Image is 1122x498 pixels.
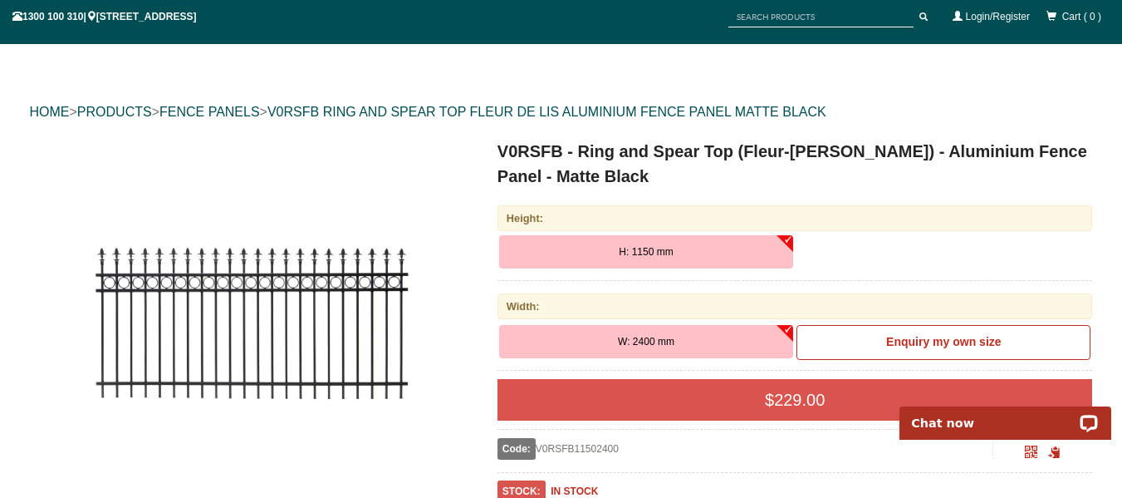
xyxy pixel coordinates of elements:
span: 1300 100 310 | [STREET_ADDRESS] [12,11,196,22]
div: V0RSFB11502400 [497,438,993,460]
button: H: 1150 mm [499,235,793,269]
input: SEARCH PRODUCTS [728,7,914,27]
span: Code: [497,438,536,460]
b: Enquiry my own size [886,335,1001,348]
a: PRODUCTS [77,105,152,119]
div: $ [497,379,1093,421]
button: W: 2400 mm [499,325,793,358]
span: Cart ( 0 ) [1062,11,1101,22]
span: W: 2400 mm [618,336,674,348]
div: Height: [497,205,1093,231]
a: Click to enlarge and scan to share. [1025,448,1037,460]
a: Login/Register [966,11,1030,22]
span: H: 1150 mm [619,246,673,258]
iframe: LiveChat chat widget [889,387,1122,440]
h1: V0RSFB - Ring and Spear Top (Fleur-[PERSON_NAME]) - Aluminium Fence Panel - Matte Black [497,139,1093,189]
a: Enquiry my own size [796,325,1090,360]
a: FENCE PANELS [159,105,260,119]
span: Click to copy the URL [1048,446,1061,459]
div: > > > [30,86,1093,139]
a: HOME [30,105,70,119]
a: V0RSFB RING AND SPEAR TOP FLEUR DE LIS ALUMINIUM FENCE PANEL MATTE BLACK [267,105,826,119]
div: Width: [497,293,1093,319]
span: 229.00 [774,391,825,409]
b: IN STOCK [551,486,598,497]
